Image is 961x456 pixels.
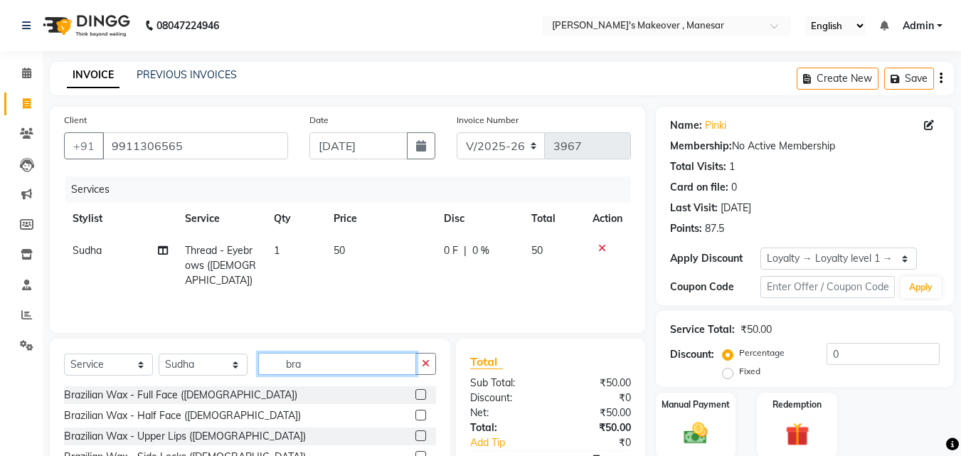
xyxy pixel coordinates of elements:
[670,280,760,295] div: Coupon Code
[67,63,120,88] a: INVOICE
[884,68,934,90] button: Save
[778,420,817,449] img: _gift.svg
[64,429,306,444] div: Brazilian Wax - Upper Lips ([DEMOGRAPHIC_DATA])
[444,243,458,258] span: 0 F
[531,244,543,257] span: 50
[670,251,760,266] div: Apply Discount
[64,132,104,159] button: +91
[670,201,718,216] div: Last Visit:
[670,347,714,362] div: Discount:
[64,388,297,403] div: Brazilian Wax - Full Face ([DEMOGRAPHIC_DATA])
[676,420,715,447] img: _cash.svg
[325,203,435,235] th: Price
[309,114,329,127] label: Date
[670,322,735,337] div: Service Total:
[729,159,735,174] div: 1
[739,365,760,378] label: Fixed
[258,353,416,375] input: Search or Scan
[185,244,256,287] span: Thread - Eyebrows ([DEMOGRAPHIC_DATA])
[760,276,895,298] input: Enter Offer / Coupon Code
[64,203,176,235] th: Stylist
[901,277,941,298] button: Apply
[274,244,280,257] span: 1
[584,203,631,235] th: Action
[551,405,642,420] div: ₹50.00
[102,132,288,159] input: Search by Name/Mobile/Email/Code
[265,203,325,235] th: Qty
[731,180,737,195] div: 0
[176,203,266,235] th: Service
[551,391,642,405] div: ₹0
[721,201,751,216] div: [DATE]
[73,244,102,257] span: Sudha
[523,203,585,235] th: Total
[705,221,724,236] div: 87.5
[797,68,878,90] button: Create New
[551,376,642,391] div: ₹50.00
[472,243,489,258] span: 0 %
[65,176,642,203] div: Services
[64,408,301,423] div: Brazilian Wax - Half Face ([DEMOGRAPHIC_DATA])
[460,435,566,450] a: Add Tip
[670,159,726,174] div: Total Visits:
[334,244,345,257] span: 50
[470,354,503,369] span: Total
[137,68,237,81] a: PREVIOUS INVOICES
[662,398,730,411] label: Manual Payment
[464,243,467,258] span: |
[670,139,940,154] div: No Active Membership
[705,118,726,133] a: Pinki
[670,221,702,236] div: Points:
[460,391,551,405] div: Discount:
[64,114,87,127] label: Client
[551,420,642,435] div: ₹50.00
[740,322,772,337] div: ₹50.00
[670,180,728,195] div: Card on file:
[670,139,732,154] div: Membership:
[460,376,551,391] div: Sub Total:
[435,203,523,235] th: Disc
[772,398,822,411] label: Redemption
[460,420,551,435] div: Total:
[457,114,519,127] label: Invoice Number
[460,405,551,420] div: Net:
[36,6,134,46] img: logo
[156,6,219,46] b: 08047224946
[566,435,642,450] div: ₹0
[739,346,785,359] label: Percentage
[903,18,934,33] span: Admin
[670,118,702,133] div: Name:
